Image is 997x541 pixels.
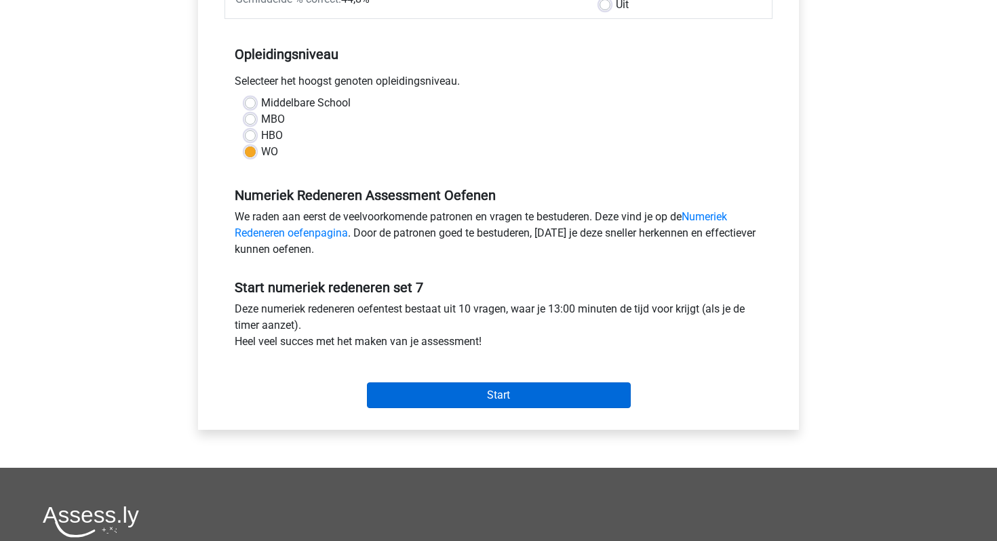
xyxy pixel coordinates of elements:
[224,301,773,355] div: Deze numeriek redeneren oefentest bestaat uit 10 vragen, waar je 13:00 minuten de tijd voor krijg...
[235,279,762,296] h5: Start numeriek redeneren set 7
[224,209,773,263] div: We raden aan eerst de veelvoorkomende patronen en vragen te bestuderen. Deze vind je op de . Door...
[235,41,762,68] h5: Opleidingsniveau
[261,111,285,127] label: MBO
[43,506,139,538] img: Assessly logo
[367,382,631,408] input: Start
[235,187,762,203] h5: Numeriek Redeneren Assessment Oefenen
[224,73,773,95] div: Selecteer het hoogst genoten opleidingsniveau.
[261,95,351,111] label: Middelbare School
[261,144,278,160] label: WO
[261,127,283,144] label: HBO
